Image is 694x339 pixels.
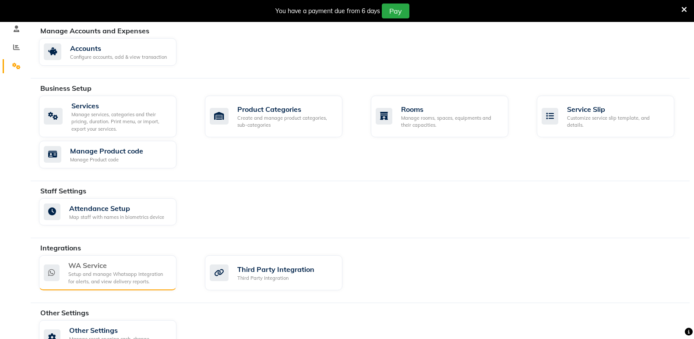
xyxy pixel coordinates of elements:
[69,203,164,214] div: Attendance Setup
[205,255,358,290] a: Third Party IntegrationThird Party Integration
[68,271,169,285] div: Setup and manage Whatsapp Integration for alerts, and view delivery reports.
[70,156,143,164] div: Manage Product code
[567,114,667,129] div: Customize service slip template, and details.
[39,96,192,138] a: ServicesManage services, categories and their pricing, duration. Print menu, or import, export yo...
[237,114,335,129] div: Create and manage product categories, sub-categories
[70,146,143,156] div: Manage Product code
[70,54,167,61] div: Configure accounts, add & view transaction
[205,96,358,138] a: Product CategoriesCreate and manage product categories, sub-categories
[371,96,524,138] a: RoomsManage rooms, spaces, equipments and their capacities.
[237,104,335,114] div: Product Categories
[537,96,690,138] a: Service SlipCustomize service slip template, and details.
[567,104,667,114] div: Service Slip
[69,325,169,335] div: Other Settings
[69,214,164,221] div: Map staff with names in biometrics device
[382,4,409,18] button: Pay
[39,38,192,66] a: AccountsConfigure accounts, add & view transaction
[237,275,314,282] div: Third Party Integration
[68,260,169,271] div: WA Service
[71,100,169,111] div: Services
[401,114,501,129] div: Manage rooms, spaces, equipments and their capacities.
[401,104,501,114] div: Rooms
[39,198,192,226] a: Attendance SetupMap staff with names in biometrics device
[70,43,167,54] div: Accounts
[71,111,169,133] div: Manage services, categories and their pricing, duration. Print menu, or import, export your servi...
[39,141,192,168] a: Manage Product codeManage Product code
[39,255,192,290] a: WA ServiceSetup and manage Whatsapp Integration for alerts, and view delivery reports.
[275,7,380,16] div: You have a payment due from 6 days
[237,264,314,275] div: Third Party Integration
